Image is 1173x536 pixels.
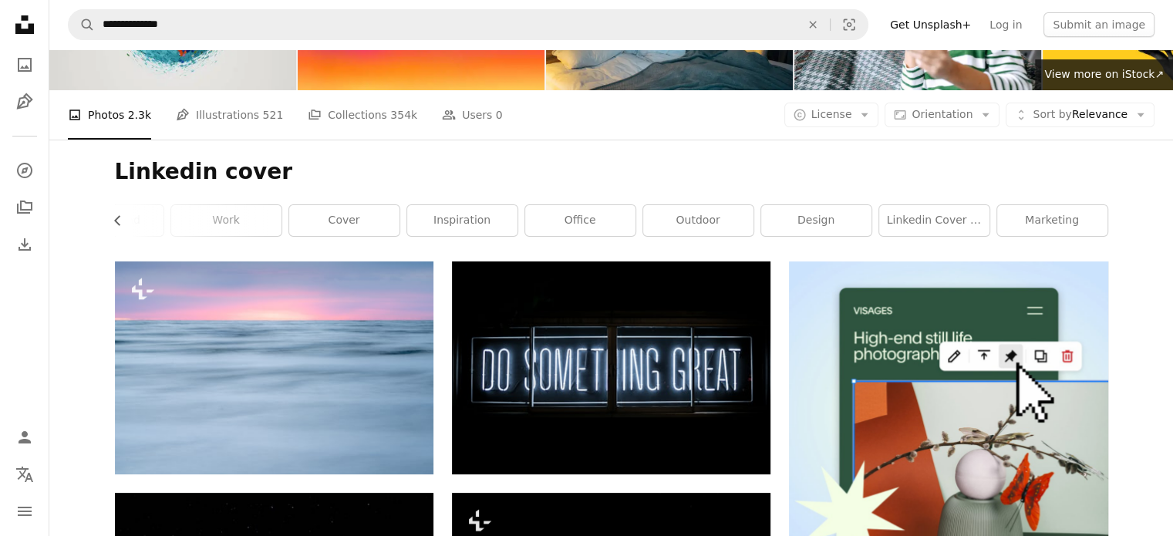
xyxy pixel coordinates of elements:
button: Menu [9,496,40,527]
a: Home — Unsplash [9,9,40,43]
a: View more on iStock↗ [1035,59,1173,90]
span: Sort by [1033,108,1071,120]
a: cover [289,205,399,236]
span: View more on iStock ↗ [1044,68,1164,80]
a: work [171,205,281,236]
span: License [811,108,852,120]
a: Illustrations [9,86,40,117]
a: Get Unsplash+ [881,12,980,37]
button: Search Unsplash [69,10,95,39]
a: design [761,205,871,236]
a: marketing [997,205,1107,236]
img: the sun is setting over the ocean water [115,261,433,474]
a: Log in [980,12,1031,37]
span: 354k [390,106,417,123]
a: Illustrations 521 [176,90,283,140]
button: Sort byRelevance [1006,103,1154,127]
button: Submit an image [1043,12,1154,37]
a: Explore [9,155,40,186]
a: the sun is setting over the ocean water [115,360,433,374]
form: Find visuals sitewide [68,9,868,40]
button: Clear [796,10,830,39]
a: linkedin cover tech [879,205,989,236]
button: Language [9,459,40,490]
a: Log in / Sign up [9,422,40,453]
a: Collections [9,192,40,223]
h1: Linkedin cover [115,158,1108,186]
a: Collections 354k [308,90,417,140]
button: Visual search [831,10,868,39]
button: scroll list to the left [115,205,132,236]
a: Users 0 [442,90,503,140]
span: Relevance [1033,107,1127,123]
a: Do Something Great neon sign [452,360,770,374]
button: Orientation [885,103,999,127]
span: 0 [496,106,503,123]
button: License [784,103,879,127]
img: Do Something Great neon sign [452,261,770,474]
a: Download History [9,229,40,260]
span: Orientation [912,108,972,120]
a: office [525,205,635,236]
a: inspiration [407,205,517,236]
a: Photos [9,49,40,80]
span: 521 [263,106,284,123]
a: outdoor [643,205,753,236]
